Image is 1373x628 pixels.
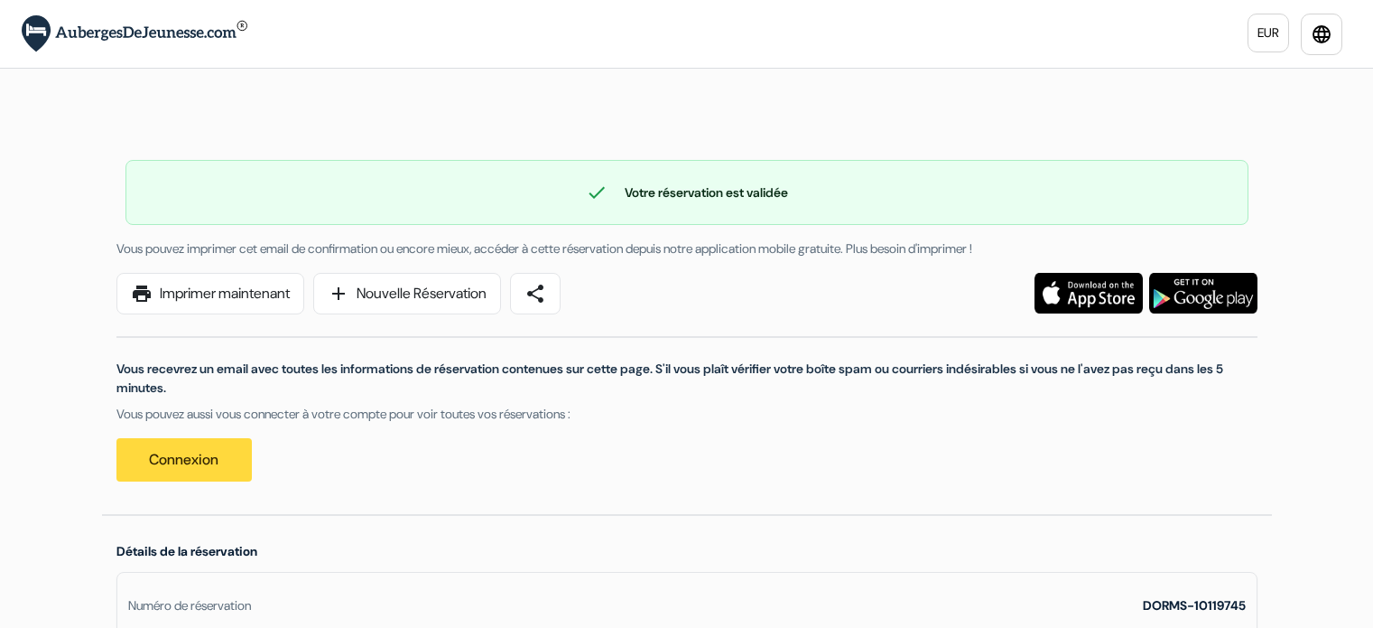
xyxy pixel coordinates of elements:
[1248,14,1289,52] a: EUR
[126,182,1248,203] div: Votre réservation est validée
[128,596,251,615] div: Numéro de réservation
[116,360,1257,398] p: Vous recevrez un email avec toutes les informations de réservation contenues sur cette page. S'il...
[22,15,247,52] img: AubergesDeJeunesse.com
[510,273,561,314] a: share
[116,543,257,559] span: Détails de la réservation
[1301,14,1342,55] a: language
[586,182,608,203] span: check
[313,273,501,314] a: addNouvelle Réservation
[131,283,153,305] span: print
[1149,273,1257,314] img: Téléchargez l'application gratuite
[1034,273,1143,314] img: Téléchargez l'application gratuite
[116,405,1257,424] p: Vous pouvez aussi vous connecter à votre compte pour voir toutes vos réservations :
[116,240,972,257] span: Vous pouvez imprimer cet email de confirmation ou encore mieux, accéder à cette réservation depui...
[328,283,349,305] span: add
[1143,597,1246,614] strong: DORMS-10119745
[1311,23,1332,45] i: language
[116,438,252,482] a: Connexion
[116,273,304,314] a: printImprimer maintenant
[524,283,546,305] span: share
